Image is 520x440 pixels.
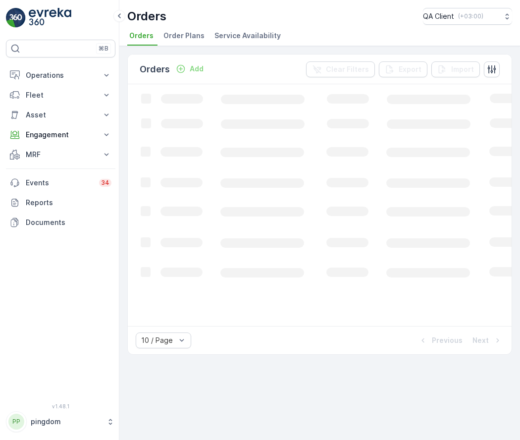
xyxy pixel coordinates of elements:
[431,61,480,77] button: Import
[6,8,26,28] img: logo
[8,414,24,430] div: PP
[26,90,96,100] p: Fleet
[31,417,102,427] p: pingdom
[6,85,115,105] button: Fleet
[6,403,115,409] span: v 1.48.1
[172,63,208,75] button: Add
[423,8,512,25] button: QA Client(+03:00)
[432,335,463,345] p: Previous
[163,31,205,41] span: Order Plans
[101,179,109,187] p: 34
[6,173,115,193] a: Events34
[26,130,96,140] p: Engagement
[26,218,111,227] p: Documents
[423,11,454,21] p: QA Client
[26,198,111,208] p: Reports
[306,61,375,77] button: Clear Filters
[26,110,96,120] p: Asset
[399,64,421,74] p: Export
[190,64,204,74] p: Add
[6,411,115,432] button: PPpingdom
[129,31,154,41] span: Orders
[26,178,93,188] p: Events
[29,8,71,28] img: logo_light-DOdMpM7g.png
[214,31,281,41] span: Service Availability
[6,193,115,213] a: Reports
[451,64,474,74] p: Import
[99,45,108,53] p: ⌘B
[140,62,170,76] p: Orders
[26,70,96,80] p: Operations
[6,213,115,232] a: Documents
[127,8,166,24] p: Orders
[417,334,464,346] button: Previous
[379,61,427,77] button: Export
[6,125,115,145] button: Engagement
[326,64,369,74] p: Clear Filters
[471,334,504,346] button: Next
[6,145,115,165] button: MRF
[458,12,483,20] p: ( +03:00 )
[6,65,115,85] button: Operations
[472,335,489,345] p: Next
[26,150,96,160] p: MRF
[6,105,115,125] button: Asset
